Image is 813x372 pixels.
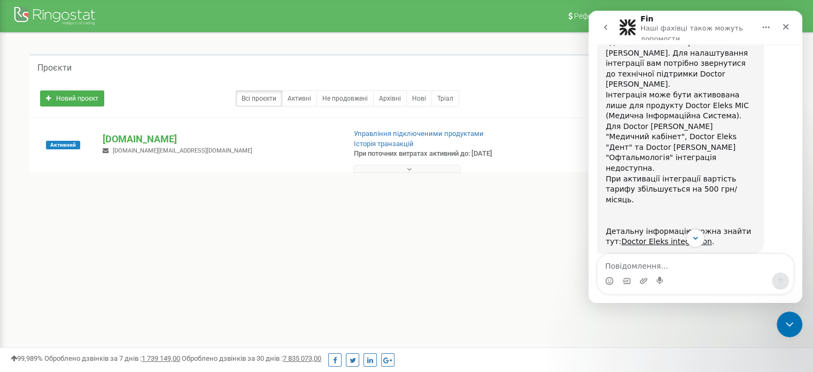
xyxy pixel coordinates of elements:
[354,130,484,138] a: Управління підключеними продуктами
[354,140,414,148] a: Історія транзакцій
[574,12,653,20] span: Реферальна програма
[406,90,432,107] a: Нові
[283,354,321,362] u: 7 835 073,00
[103,132,336,146] p: [DOMAIN_NAME]
[44,354,180,362] span: Оброблено дзвінків за 7 днів :
[282,90,317,107] a: Активні
[589,11,802,303] iframe: Intercom live chat
[11,354,43,362] span: 99,989%
[316,90,374,107] a: Не продовжені
[777,312,802,337] iframe: Intercom live chat
[113,147,252,154] span: [DOMAIN_NAME][EMAIL_ADDRESS][DOMAIN_NAME]
[431,90,459,107] a: Тріал
[373,90,407,107] a: Архівні
[142,354,180,362] u: 1 739 149,00
[40,90,104,107] a: Новий проєкт
[46,141,80,149] span: Активний
[182,354,321,362] span: Оброблено дзвінків за 30 днів :
[236,90,282,107] a: Всі проєкти
[37,63,72,73] h5: Проєкти
[354,149,525,159] p: При поточних витратах активний до: [DATE]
